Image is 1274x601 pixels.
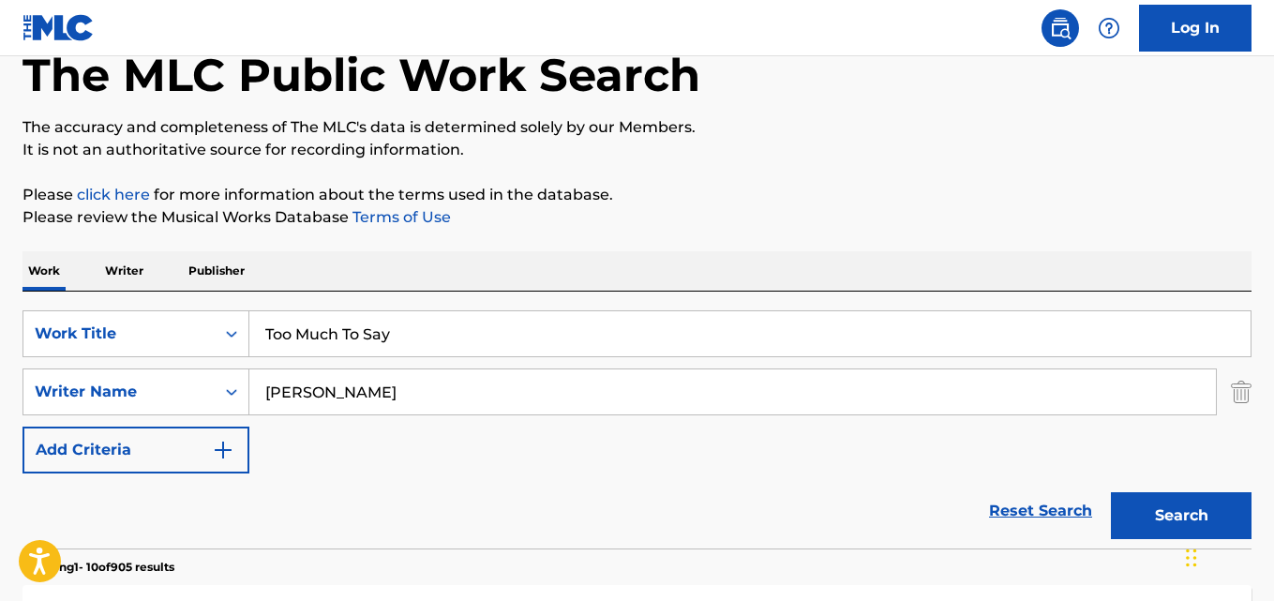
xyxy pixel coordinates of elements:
img: 9d2ae6d4665cec9f34b9.svg [212,439,234,461]
h1: The MLC Public Work Search [22,47,700,103]
p: Showing 1 - 10 of 905 results [22,559,174,576]
p: It is not an authoritative source for recording information. [22,139,1252,161]
img: help [1098,17,1120,39]
a: Public Search [1042,9,1079,47]
img: MLC Logo [22,14,95,41]
a: Log In [1139,5,1252,52]
img: Delete Criterion [1231,368,1252,415]
div: Work Title [35,323,203,345]
button: Add Criteria [22,427,249,473]
div: Drag [1186,530,1197,586]
form: Search Form [22,310,1252,548]
iframe: Chat Widget [1180,511,1274,601]
p: The accuracy and completeness of The MLC's data is determined solely by our Members. [22,116,1252,139]
p: Writer [99,251,149,291]
div: Help [1090,9,1128,47]
a: Reset Search [980,490,1102,532]
img: search [1049,17,1072,39]
p: Please for more information about the terms used in the database. [22,184,1252,206]
p: Please review the Musical Works Database [22,206,1252,229]
div: Writer Name [35,381,203,403]
p: Work [22,251,66,291]
p: Publisher [183,251,250,291]
a: Terms of Use [349,208,451,226]
button: Search [1111,492,1252,539]
a: click here [77,186,150,203]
